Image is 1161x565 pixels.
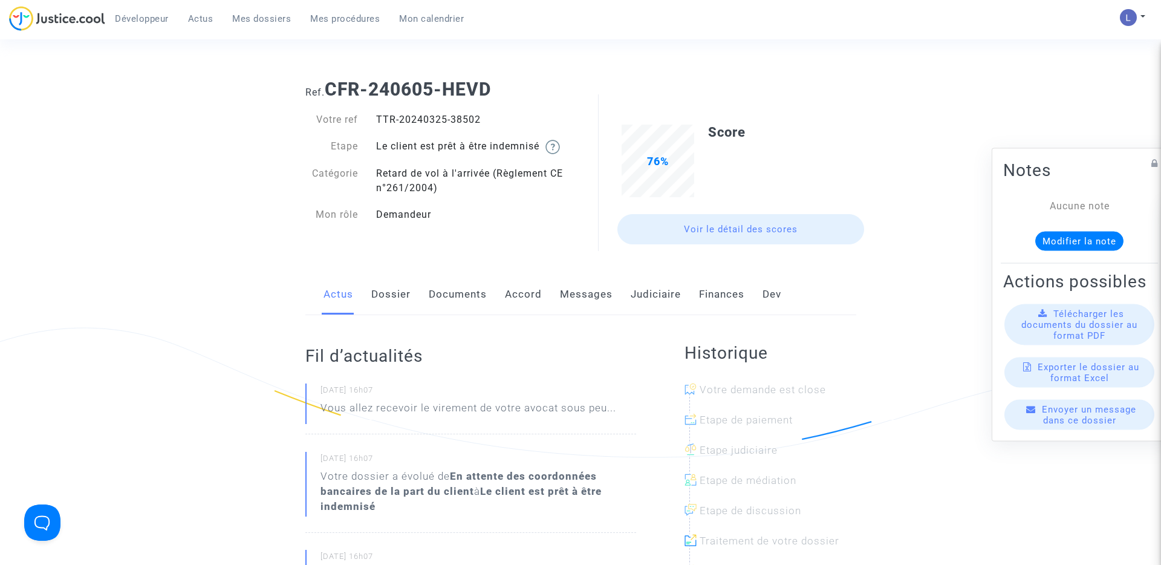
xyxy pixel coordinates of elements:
div: Votre dossier a évolué de à [320,469,636,514]
iframe: Help Scout Beacon - Open [24,505,60,541]
b: CFR-240605-HEVD [325,79,491,100]
a: Judiciaire [631,275,681,315]
a: Dev [763,275,781,315]
a: Documents [429,275,487,315]
div: Catégorie [296,166,368,195]
div: TTR-20240325-38502 [367,113,580,127]
span: Mes dossiers [232,13,291,24]
span: Ref. [305,87,325,98]
span: Actus [188,13,213,24]
h2: Actions possibles [1003,271,1156,292]
b: En attente des coordonnées bancaires de la part du client [320,470,597,497]
img: help.svg [545,140,560,154]
a: Actus [324,275,353,315]
div: Retard de vol à l'arrivée (Règlement CE n°261/2004) [367,166,580,195]
span: Exporter le dossier au format Excel [1038,362,1139,384]
a: Finances [699,275,744,315]
span: Mon calendrier [399,13,464,24]
a: Messages [560,275,613,315]
span: 76% [647,155,669,168]
small: [DATE] 16h07 [320,453,636,469]
p: Vous allez recevoir le virement de votre avocat sous peu... [320,400,616,422]
b: Le client est prêt à être indemnisé [320,485,602,512]
h2: Notes [1003,160,1156,181]
a: Mes procédures [301,10,389,28]
small: [DATE] 16h07 [320,385,636,400]
img: AATXAJzI13CaqkJmx-MOQUbNyDE09GJ9dorwRvFSQZdH=s96-c [1120,9,1137,26]
a: Accord [505,275,542,315]
h2: Historique [685,342,856,364]
img: jc-logo.svg [9,6,105,31]
div: Demandeur [367,207,580,222]
button: Modifier la note [1035,232,1124,251]
span: Mes procédures [310,13,380,24]
a: Mon calendrier [389,10,473,28]
div: Le client est prêt à être indemnisé [367,139,580,154]
a: Dossier [371,275,411,315]
div: Aucune note [1021,199,1137,214]
span: Votre demande est close [700,384,826,396]
span: Envoyer un message dans ce dossier [1042,404,1136,426]
b: Score [708,125,746,140]
a: Voir le détail des scores [617,214,864,244]
span: Développeur [115,13,169,24]
a: Actus [178,10,223,28]
div: Etape [296,139,368,154]
span: Télécharger les documents du dossier au format PDF [1021,309,1137,341]
h2: Fil d’actualités [305,345,636,367]
div: Votre ref [296,113,368,127]
a: Développeur [105,10,178,28]
div: Mon rôle [296,207,368,222]
a: Mes dossiers [223,10,301,28]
